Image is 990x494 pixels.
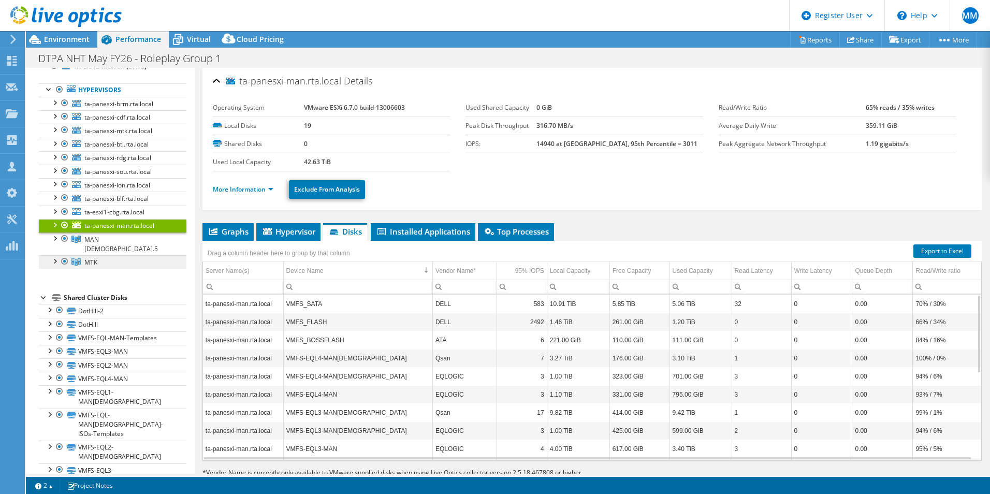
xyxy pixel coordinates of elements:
td: Column Queue Depth, Value 0.00 [852,440,913,458]
a: ta-panesxi-cdf.rta.local [39,110,186,124]
td: Column Local Capacity, Filter cell [547,280,609,294]
label: Shared Disks [213,139,304,149]
td: Column Local Capacity, Value 1.00 TiB [547,367,609,385]
td: Column Read/Write ratio, Value 95% / 5% [913,440,981,458]
td: Column Write Latency, Value 0 [791,313,852,331]
td: Column Device Name, Value VMFS-EQL3-MAN [283,440,432,458]
label: Read/Write Ratio [719,103,866,113]
td: Column 95% IOPS, Value 3 [497,367,547,385]
td: Column 95% IOPS, Value 3 [497,422,547,440]
td: Column 95% IOPS, Value 2492 [497,313,547,331]
div: Read/Write ratio [915,265,960,277]
td: Used Capacity Column [669,262,732,280]
b: 42.63 TiB [304,157,331,166]
a: Export to Excel [913,244,971,258]
td: Column Free Capacity, Value 617.00 GiB [609,440,669,458]
label: Peak Disk Throughput [465,121,536,131]
td: Column Vendor Name*, Value EQLOGIC [432,367,497,385]
td: Column Free Capacity, Value 261.00 GiB [609,313,669,331]
td: Column Server Name(s), Value ta-panesxi-man.rta.local [203,349,283,367]
td: Column Free Capacity, Filter cell [609,280,669,294]
b: 14940 at [GEOGRAPHIC_DATA], 95th Percentile = 3011 [536,139,697,148]
td: Free Capacity Column [609,262,669,280]
td: Column Read/Write ratio, Value 70% / 30% [913,295,981,313]
div: Drag a column header here to group by that column [205,246,353,260]
td: Column Read Latency, Value 3 [732,385,791,403]
span: ta-panesxi-lon.rta.local [84,181,150,190]
td: Column Read Latency, Value 3 [732,440,791,458]
td: Column Vendor Name*, Value DELL [432,313,497,331]
a: More [929,32,977,48]
a: More Information [213,185,273,194]
td: Column Vendor Name*, Value DELL [432,295,497,313]
div: Server Name(s) [206,265,250,277]
span: ta-panesxi-sou.rta.local [84,167,152,176]
label: Used Shared Capacity [465,103,536,113]
b: 65% reads / 35% writes [866,103,935,112]
td: Column Used Capacity, Value 111.00 GiB [669,331,732,349]
td: Column Vendor Name*, Filter cell [432,280,497,294]
a: VMFS-EQL-MAN[DEMOGRAPHIC_DATA]-ISOs-Templates [39,409,186,441]
td: Column Write Latency, Value 0 [791,403,852,422]
a: VMFS-EQL2-MAN[DEMOGRAPHIC_DATA] [39,441,186,463]
td: Column Free Capacity, Value 5.85 TiB [609,295,669,313]
td: Column Used Capacity, Value 9.42 TiB [669,403,732,422]
td: Write Latency Column [791,262,852,280]
a: VMFS-EQL-MAN-Templates [39,331,186,345]
td: Column Server Name(s), Value ta-panesxi-man.rta.local [203,385,283,403]
svg: \n [897,11,907,20]
td: Column Read Latency, Value 0 [732,331,791,349]
td: Column Device Name, Value VMFS-EQL3-MAN3 [283,403,432,422]
td: Column Local Capacity, Value 1.46 TiB [547,313,609,331]
td: Read Latency Column [732,262,791,280]
label: Local Disks [213,121,304,131]
div: Data grid [202,241,982,461]
td: Server Name(s) Column [203,262,283,280]
td: Column Write Latency, Value 0 [791,385,852,403]
a: DotHill-2 [39,304,186,317]
div: Vendor Name* [435,265,476,277]
td: Column Used Capacity, Filter cell [669,280,732,294]
div: Read Latency [735,265,773,277]
div: Write Latency [794,265,832,277]
td: Column Server Name(s), Value ta-panesxi-man.rta.local [203,367,283,385]
td: Column Write Latency, Value 0 [791,349,852,367]
a: VMFS-EQL2-MAN [39,358,186,372]
td: Column Local Capacity, Value 1.00 TiB [547,422,609,440]
td: Column Device Name, Value VMFS_BOSSFLASH [283,331,432,349]
td: Column Read Latency, Value 1 [732,403,791,422]
span: ta-panesxi-rdg.rta.local [84,153,151,162]
b: 316.70 MB/s [536,121,573,130]
td: Column Queue Depth, Value 0.00 [852,295,913,313]
td: Column Used Capacity, Value 3.10 TiB [669,349,732,367]
b: VMware ESXi 6.7.0 build-13006603 [304,103,405,112]
span: Performance [115,34,161,44]
a: ta-panesxi-mtk.rta.local [39,124,186,137]
div: Free Capacity [613,265,651,277]
a: ta-panesxi-btl.rta.local [39,138,186,151]
td: Column Write Latency, Filter cell [791,280,852,294]
td: Column 95% IOPS, Value 17 [497,403,547,422]
span: Details [344,75,372,87]
td: Device Name Column [283,262,432,280]
td: Column Server Name(s), Value ta-panesxi-man.rta.local [203,313,283,331]
span: Graphs [208,226,249,237]
label: Used Local Capacity [213,157,304,167]
a: MAN 6.5 [39,233,186,255]
a: Hypervisors [39,83,186,97]
b: 0 GiB [536,103,552,112]
td: Column Read Latency, Filter cell [732,280,791,294]
a: Export [881,32,929,48]
td: Column Free Capacity, Value 425.00 GiB [609,422,669,440]
b: 359.11 GiB [866,121,897,130]
td: Column Read/Write ratio, Value 84% / 16% [913,331,981,349]
td: Column Write Latency, Value 0 [791,440,852,458]
div: Shared Cluster Disks [64,292,186,304]
td: Column Read/Write ratio, Value 99% / 1% [913,403,981,422]
td: Column Read/Write ratio, Value 94% / 6% [913,367,981,385]
td: Column Read/Write ratio, Value 100% / 0% [913,349,981,367]
td: Column 95% IOPS, Filter cell [497,280,547,294]
td: Column Free Capacity, Value 414.00 GiB [609,403,669,422]
td: Column Read Latency, Value 1 [732,349,791,367]
b: 1.19 gigabits/s [866,139,909,148]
